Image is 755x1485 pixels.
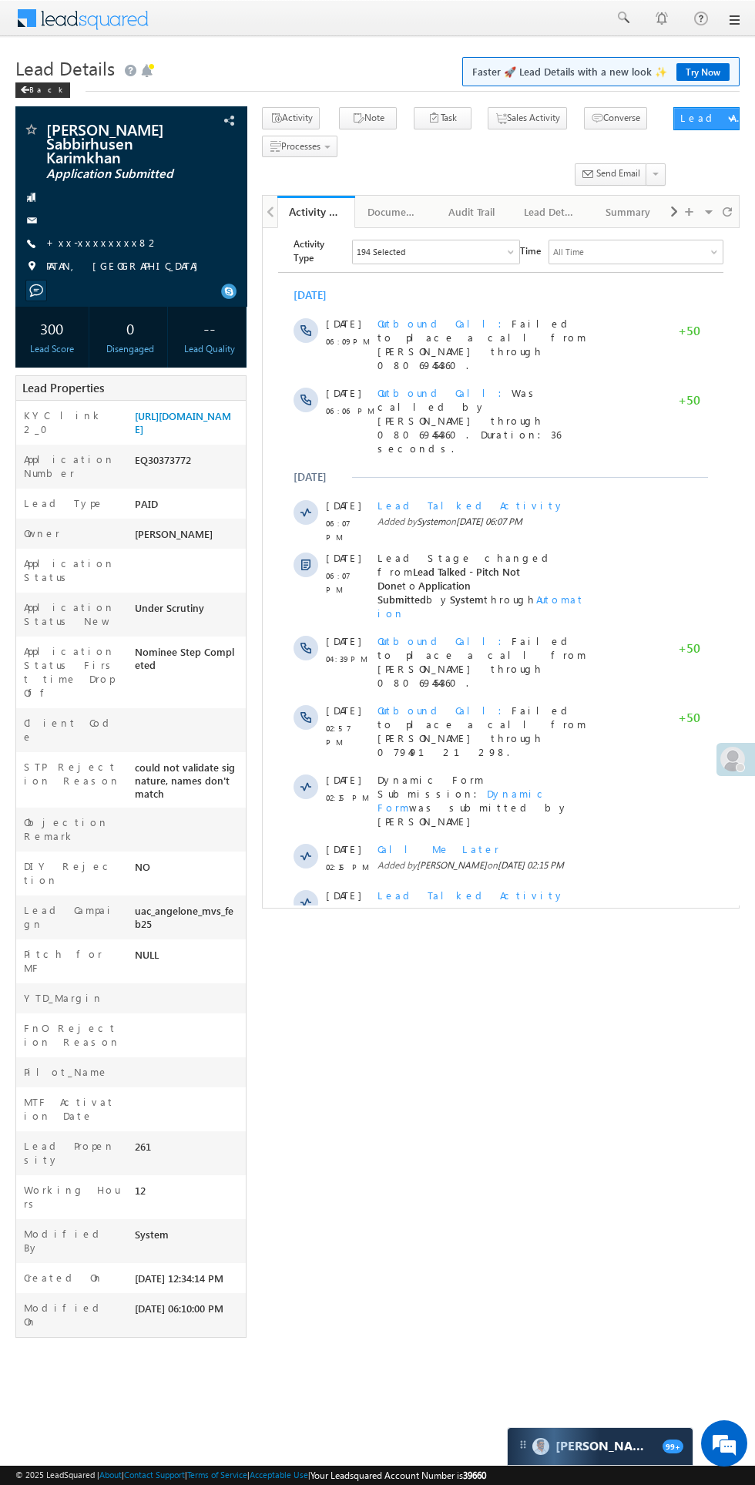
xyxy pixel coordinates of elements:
span: [DATE] [63,158,98,172]
div: Under Scrutiny [131,600,246,622]
span: [PERSON_NAME] [135,527,213,540]
div: [DATE] [31,242,81,256]
div: 194 Selected [94,17,143,31]
label: Application Number [24,452,120,480]
span: Faster 🚀 Lead Details with a new look ✨ [472,64,730,79]
span: Outbound Call [115,475,249,489]
label: Application Status [24,556,120,584]
span: 04:39 PM [63,424,109,438]
span: [DATE] [63,270,98,284]
span: [PERSON_NAME] Sabbirhusen Karimkhan [46,122,186,163]
div: NULL [131,947,246,969]
span: +50 [415,482,438,501]
a: Audit Trail [433,196,511,228]
div: 0 [98,314,163,342]
a: Try Now [676,63,730,81]
label: Owner [24,526,60,540]
span: [DATE] [63,660,98,674]
a: [URL][DOMAIN_NAME] [135,409,231,435]
span: 02:15 PM [63,563,109,576]
span: [PERSON_NAME] [154,631,224,643]
div: 300 [19,314,85,342]
a: Documents [355,196,433,228]
div: -- [176,314,242,342]
span: Your Leadsquared Account Number is [310,1470,486,1481]
label: Modified By [24,1227,120,1255]
div: PAID [131,496,246,518]
span: Failed to place a call from [PERSON_NAME] through 08069454360. [115,406,324,461]
span: Dynamic Form Submission: was submitted by [PERSON_NAME] [115,545,330,600]
span: [DATE] [63,89,98,102]
label: KYC link 2_0 [24,408,120,436]
div: [DATE] 12:34:14 PM [131,1271,246,1292]
span: Failed to place a call from [PERSON_NAME] through 08069454360. [115,89,324,143]
span: Lead Properties [22,380,104,395]
div: Back [15,82,70,98]
div: Lead Score [19,342,85,356]
img: carter-drag [517,1439,529,1451]
span: [DATE] [63,614,98,628]
label: YTD_Margin [24,991,103,1005]
label: Client Code [24,716,120,744]
label: MTF Activation Date [24,1095,120,1123]
div: [DATE] [31,60,81,74]
a: +xx-xxxxxxxx82 [46,236,159,249]
span: [DATE] 02:15 PM [235,631,301,643]
span: +50 [415,413,438,432]
div: NO [131,859,246,881]
span: Was called by [PERSON_NAME] through 08069454360. Duration:36 seconds. [115,158,298,227]
span: Application Submitted [46,166,186,182]
span: System [154,287,183,299]
button: Converse [584,107,647,129]
span: Dynamic Form [115,559,287,586]
label: Application Status New [24,600,120,628]
span: Added by on [115,287,330,301]
label: Pitch for MF [24,947,120,975]
label: Objection Remark [24,815,120,843]
div: carter-dragCarter[PERSON_NAME]99+ [507,1427,693,1466]
label: Pilot_Name [24,1065,109,1079]
span: Outbound Call [115,89,249,102]
div: All Time [290,17,321,31]
div: Lead Actions [680,111,746,125]
label: Working Hours [24,1183,120,1211]
span: Added by on [115,630,330,644]
label: Lead Type [24,496,104,510]
div: Lead Details [524,203,575,221]
button: Send Email [575,163,647,186]
div: Sales Activity,Email Bounced,Email Link Clicked,Email Marked Spam,Email Opened & 189 more.. [90,12,257,35]
span: Call Me Later [115,614,237,627]
span: 02:57 PM [63,493,109,521]
a: Summary [589,196,667,228]
span: © 2025 LeadSquared | | | | | [15,1468,486,1483]
div: Audit Trail [445,203,497,221]
span: 06:09 PM [63,106,109,120]
span: [DATE] [63,475,98,489]
span: Outbound Call [115,406,249,419]
li: Activity History [277,196,355,227]
div: Disengaged [98,342,163,356]
span: Send Email [596,166,640,180]
span: Lead Talked Activity [115,660,302,674]
span: Lead Talked - Pitch Not Done [115,337,257,364]
span: Automation [115,365,322,391]
span: 06:07 PM [63,288,109,316]
a: Contact Support [124,1470,185,1480]
div: System [131,1227,246,1248]
span: Lead Talked Activity [115,270,302,284]
label: Application Status First time Drop Off [24,644,120,700]
div: Documents [367,203,419,221]
label: Modified On [24,1301,120,1329]
span: 39660 [463,1470,486,1481]
span: [DATE] 06:07 PM [193,287,260,299]
a: Lead Details [512,196,589,228]
span: [DATE] [63,406,98,420]
div: Activity History [289,204,344,219]
a: Back [15,82,78,95]
a: Activity History [277,196,355,228]
a: Acceptable Use [250,1470,308,1480]
div: 12 [131,1183,246,1204]
span: +50 [415,96,438,114]
span: Processes [281,140,320,152]
label: DIY Rejection [24,859,120,887]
